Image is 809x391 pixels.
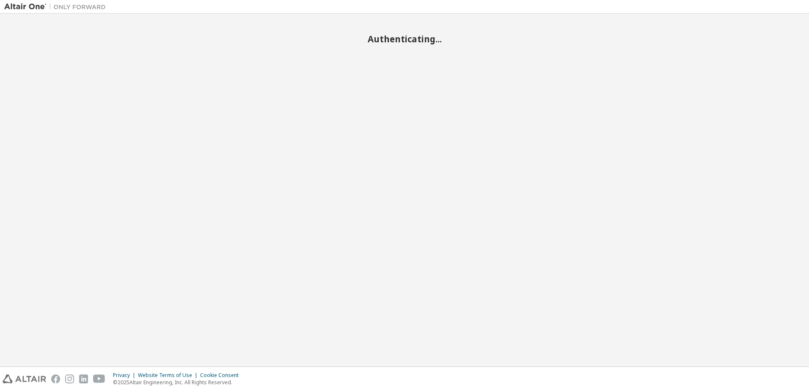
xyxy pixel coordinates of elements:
[93,374,105,383] img: youtube.svg
[4,33,805,44] h2: Authenticating...
[4,3,110,11] img: Altair One
[3,374,46,383] img: altair_logo.svg
[113,372,138,379] div: Privacy
[65,374,74,383] img: instagram.svg
[138,372,200,379] div: Website Terms of Use
[51,374,60,383] img: facebook.svg
[79,374,88,383] img: linkedin.svg
[113,379,244,386] p: © 2025 Altair Engineering, Inc. All Rights Reserved.
[200,372,244,379] div: Cookie Consent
